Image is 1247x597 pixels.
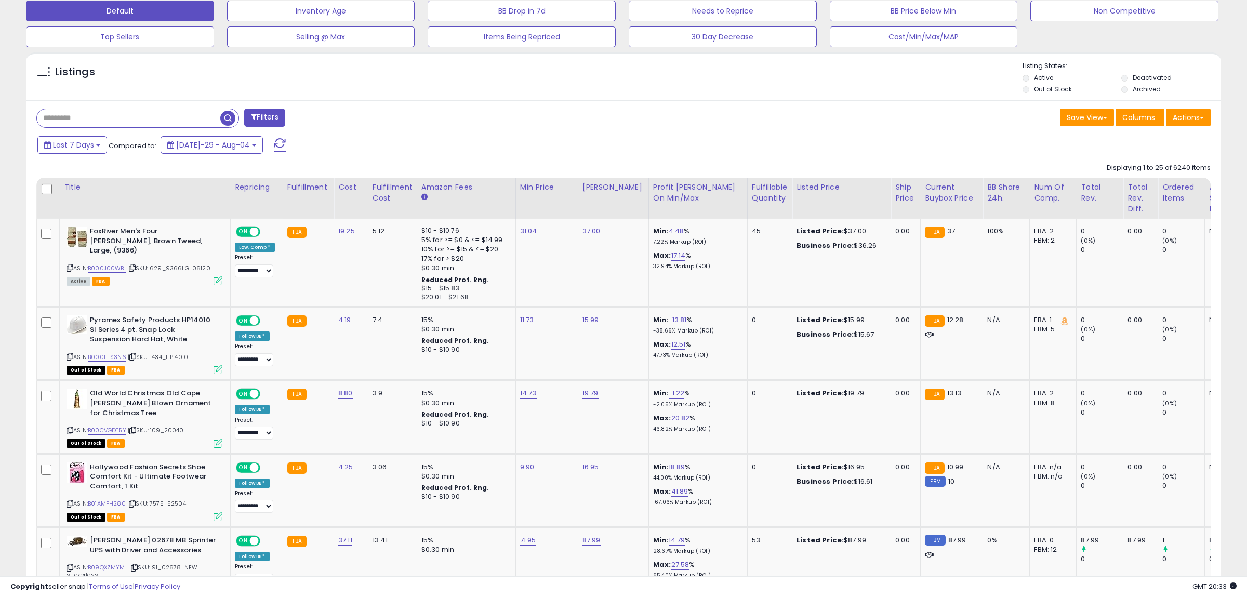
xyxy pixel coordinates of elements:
[1162,236,1177,245] small: (0%)
[669,226,684,236] a: 4.48
[1081,554,1123,564] div: 0
[373,315,409,325] div: 7.4
[653,250,671,260] b: Max:
[1081,408,1123,417] div: 0
[671,486,688,497] a: 41.89
[797,536,883,545] div: $87.99
[925,535,945,546] small: FBM
[653,548,739,555] p: 28.67% Markup (ROI)
[1081,334,1123,343] div: 0
[582,226,601,236] a: 37.00
[653,401,739,408] p: -2.05% Markup (ROI)
[797,388,844,398] b: Listed Price:
[653,560,739,579] div: %
[259,463,275,472] span: OFF
[797,329,854,339] b: Business Price:
[1081,227,1123,236] div: 0
[373,536,409,545] div: 13.41
[1081,182,1119,204] div: Total Rev.
[669,462,685,472] a: 18.89
[1162,472,1177,481] small: (0%)
[582,462,599,472] a: 16.95
[227,26,415,47] button: Selling @ Max
[428,26,616,47] button: Items Being Repriced
[127,499,186,508] span: | SKU: 7575_52504
[287,389,307,400] small: FBA
[752,462,784,472] div: 0
[237,537,250,546] span: ON
[338,388,353,399] a: 8.80
[653,499,739,506] p: 167.06% Markup (ROI)
[987,462,1022,472] div: N/A
[1162,315,1204,325] div: 0
[1209,389,1243,398] div: N/A
[421,254,508,263] div: 17% for > $20
[948,476,954,486] span: 10
[653,263,739,270] p: 32.94% Markup (ROI)
[1162,554,1204,564] div: 0
[653,536,739,555] div: %
[987,389,1022,398] div: N/A
[421,472,508,481] div: $0.30 min
[895,536,912,545] div: 0.00
[653,315,669,325] b: Min:
[67,439,105,448] span: All listings that are currently out of stock and unavailable for purchase on Amazon
[925,462,944,474] small: FBA
[53,140,94,150] span: Last 7 Days
[67,389,87,409] img: 41dzQWzRnAL._SL40_.jpg
[1034,85,1072,94] label: Out of Stock
[582,535,601,546] a: 87.99
[1133,85,1161,94] label: Archived
[1034,536,1068,545] div: FBA: 0
[67,462,87,483] img: 51dNRdw1-fL._SL40_.jpg
[161,136,263,154] button: [DATE]-29 - Aug-04
[669,388,685,399] a: -1.22
[987,182,1025,204] div: BB Share 24h.
[287,182,329,193] div: Fulfillment
[925,227,944,238] small: FBA
[421,193,428,202] small: Amazon Fees.
[1034,472,1068,481] div: FBM: n/a
[653,352,739,359] p: 47.73% Markup (ROI)
[671,560,689,570] a: 27.58
[520,388,537,399] a: 14.73
[797,330,883,339] div: $15.67
[421,389,508,398] div: 15%
[669,535,685,546] a: 14.79
[1034,315,1068,325] div: FBA: 1
[653,327,739,335] p: -38.66% Markup (ROI)
[653,238,739,246] p: 7.22% Markup (ROI)
[653,251,739,270] div: %
[653,486,671,496] b: Max:
[235,331,270,341] div: Follow BB *
[10,581,48,591] strong: Copyright
[67,513,105,522] span: All listings that are currently out of stock and unavailable for purchase on Amazon
[373,227,409,236] div: 5.12
[176,140,250,150] span: [DATE]-29 - Aug-04
[1162,182,1200,204] div: Ordered Items
[797,477,883,486] div: $16.61
[90,315,216,347] b: Pyramex Safety Products HP14010 Sl Series 4 pt. Snap Lock Suspension Hard Hat, White
[67,366,105,375] span: All listings that are currently out of stock and unavailable for purchase on Amazon
[373,182,413,204] div: Fulfillment Cost
[88,426,126,435] a: B00CVGDT5Y
[235,417,275,440] div: Preset:
[1034,227,1068,236] div: FBA: 2
[235,254,275,277] div: Preset:
[830,26,1018,47] button: Cost/Min/Max/MAP
[67,315,87,334] img: 31WhnTxlIjL._SL40_.jpg
[987,536,1022,545] div: 0%
[287,536,307,547] small: FBA
[520,315,534,325] a: 11.73
[259,228,275,236] span: OFF
[421,419,508,428] div: $10 - $10.90
[67,227,87,247] img: 61Zg7g9BpvL._SL40_.jpg
[1081,462,1123,472] div: 0
[421,483,489,492] b: Reduced Prof. Rng.
[653,227,739,246] div: %
[1127,182,1153,215] div: Total Rev. Diff.
[653,426,739,433] p: 46.82% Markup (ROI)
[338,226,355,236] a: 19.25
[797,535,844,545] b: Listed Price:
[1116,109,1164,126] button: Columns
